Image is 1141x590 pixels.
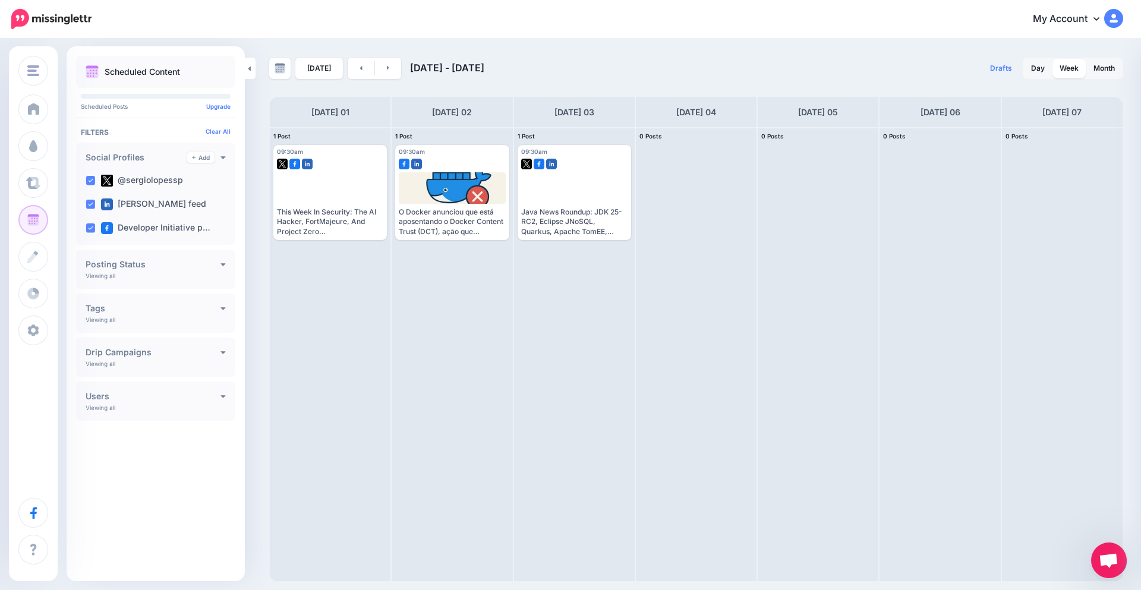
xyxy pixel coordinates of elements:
[101,222,210,234] label: Developer Initiative p…
[302,159,313,169] img: linkedin-square.png
[101,175,183,187] label: @sergiolopessp
[521,148,547,155] span: 09:30am
[81,128,231,137] h4: Filters
[275,63,285,74] img: calendar-grey-darker.png
[277,207,383,236] div: This Week In Security: The AI Hacker, FortMajeure, And Project Zero [URL][DOMAIN_NAME]
[86,260,220,269] h4: Posting Status
[86,272,115,279] p: Viewing all
[990,65,1012,72] span: Drafts
[411,159,422,169] img: linkedin-square.png
[639,132,662,140] span: 0 Posts
[206,128,231,135] a: Clear All
[1042,105,1082,119] h4: [DATE] 07
[399,148,425,155] span: 09:30am
[1024,59,1052,78] a: Day
[432,105,472,119] h4: [DATE] 02
[1006,132,1028,140] span: 0 Posts
[1052,59,1086,78] a: Week
[399,159,409,169] img: facebook-square.png
[521,159,532,169] img: twitter-square.png
[518,132,535,140] span: 1 Post
[27,65,39,76] img: menu.png
[277,159,288,169] img: twitter-square.png
[86,316,115,323] p: Viewing all
[311,105,349,119] h4: [DATE] 01
[105,68,180,76] p: Scheduled Content
[761,132,784,140] span: 0 Posts
[273,132,291,140] span: 1 Post
[983,58,1019,79] a: Drafts
[399,207,505,236] div: O Docker anunciou que está aposentando o Docker Content Trust (DCT), ação que [PERSON_NAME] começ...
[187,152,215,163] a: Add
[11,9,92,29] img: Missinglettr
[81,103,231,109] p: Scheduled Posts
[86,404,115,411] p: Viewing all
[410,62,484,74] span: [DATE] - [DATE]
[295,58,343,79] a: [DATE]
[86,360,115,367] p: Viewing all
[86,392,220,400] h4: Users
[546,159,557,169] img: linkedin-square.png
[86,304,220,313] h4: Tags
[289,159,300,169] img: facebook-square.png
[101,222,113,234] img: facebook-square.png
[883,132,906,140] span: 0 Posts
[554,105,594,119] h4: [DATE] 03
[206,103,231,110] a: Upgrade
[521,207,628,236] div: Java News Roundup: JDK 25-RC2, Eclipse JNoSQL, Quarkus, Apache TomEE, Apache Camel [URL][DOMAIN_N...
[277,148,303,155] span: 09:30am
[86,348,220,356] h4: Drip Campaigns
[395,132,412,140] span: 1 Post
[676,105,716,119] h4: [DATE] 04
[798,105,838,119] h4: [DATE] 05
[101,198,206,210] label: [PERSON_NAME] feed
[101,175,113,187] img: twitter-square.png
[101,198,113,210] img: linkedin-square.png
[86,65,99,78] img: calendar.png
[1021,5,1123,34] a: My Account
[534,159,544,169] img: facebook-square.png
[86,153,187,162] h4: Social Profiles
[921,105,960,119] h4: [DATE] 06
[1091,542,1127,578] a: Open chat
[1086,59,1122,78] a: Month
